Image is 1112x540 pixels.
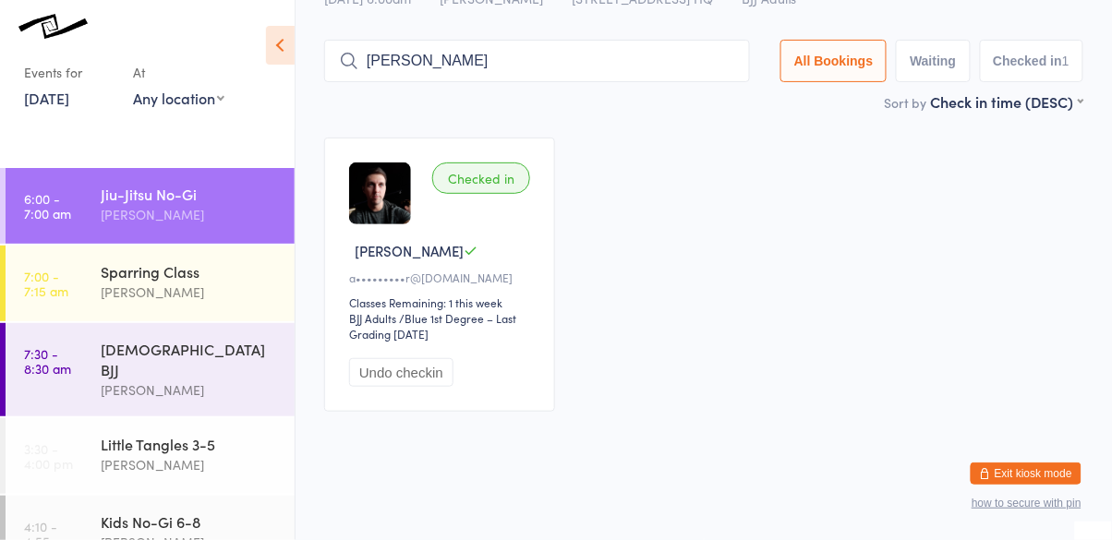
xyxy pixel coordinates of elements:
a: 7:00 -7:15 amSparring Class[PERSON_NAME] [6,246,295,321]
button: Undo checkin [349,358,453,387]
div: Kids No-Gi 6-8 [101,511,279,532]
button: how to secure with pin [972,497,1082,510]
div: 1 [1062,54,1070,68]
div: Any location [133,88,224,108]
div: Checked in [432,162,530,194]
div: Check in time (DESC) [931,91,1083,112]
div: BJJ Adults [349,310,396,326]
span: / Blue 1st Degree – Last Grading [DATE] [349,310,516,342]
a: [DATE] [24,88,69,108]
a: 6:00 -7:00 amJiu-Jitsu No-Gi[PERSON_NAME] [6,168,295,244]
button: All Bookings [780,40,888,82]
div: a•••••••••r@[DOMAIN_NAME] [349,270,536,285]
div: [PERSON_NAME] [101,454,279,475]
time: 6:00 - 7:00 am [24,191,71,221]
time: 7:00 - 7:15 am [24,269,68,298]
div: At [133,57,224,88]
button: Exit kiosk mode [971,462,1082,485]
img: Knots Jiu-Jitsu [18,14,88,39]
span: [PERSON_NAME] [355,241,464,260]
img: image1650920604.png [349,162,411,224]
div: [PERSON_NAME] [101,204,279,225]
button: Checked in1 [980,40,1084,82]
div: Little Tangles 3-5 [101,434,279,454]
input: Search [324,40,750,82]
button: Waiting [896,40,970,82]
div: Sparring Class [101,261,279,282]
div: [PERSON_NAME] [101,282,279,303]
time: 7:30 - 8:30 am [24,346,71,376]
label: Sort by [885,93,927,112]
div: [PERSON_NAME] [101,379,279,401]
div: [DEMOGRAPHIC_DATA] BJJ [101,339,279,379]
div: Jiu-Jitsu No-Gi [101,184,279,204]
a: 7:30 -8:30 am[DEMOGRAPHIC_DATA] BJJ[PERSON_NAME] [6,323,295,416]
div: Events for [24,57,115,88]
div: Classes Remaining: 1 this week [349,294,536,310]
a: 3:30 -4:00 pmLittle Tangles 3-5[PERSON_NAME] [6,418,295,494]
time: 3:30 - 4:00 pm [24,441,73,471]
